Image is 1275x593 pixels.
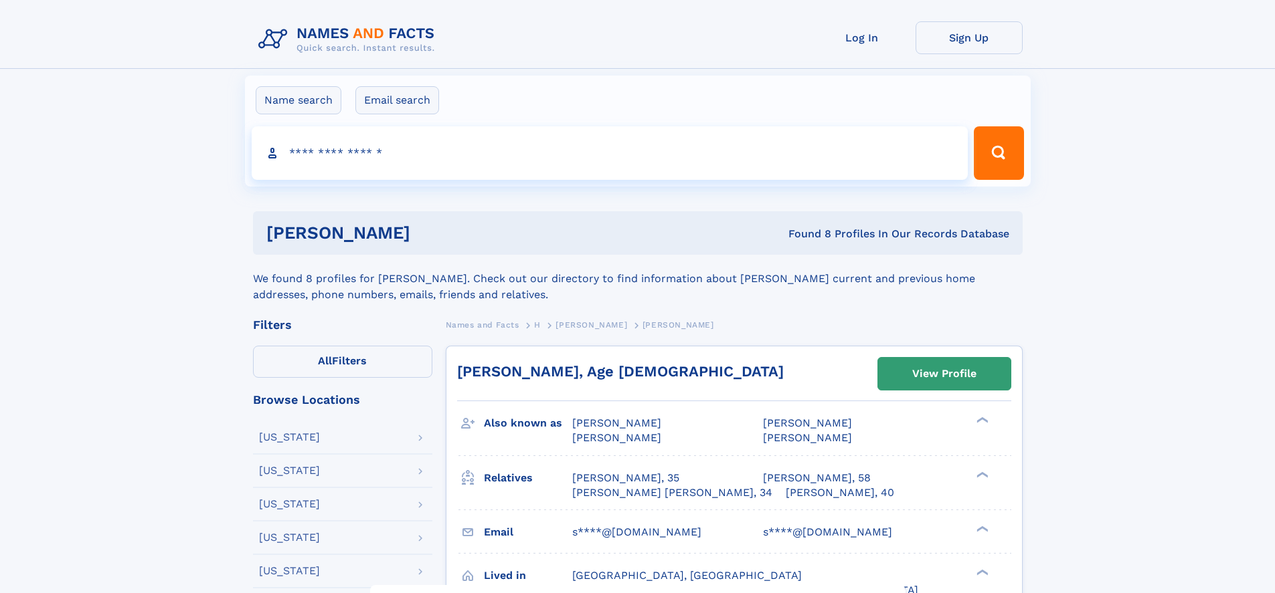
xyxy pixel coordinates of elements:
[572,569,802,582] span: [GEOGRAPHIC_DATA], [GEOGRAPHIC_DATA]
[253,394,432,406] div: Browse Locations
[786,485,894,500] a: [PERSON_NAME], 40
[572,417,661,429] span: [PERSON_NAME]
[259,432,320,443] div: [US_STATE]
[556,316,627,333] a: [PERSON_NAME]
[572,431,661,444] span: [PERSON_NAME]
[457,363,784,380] a: [PERSON_NAME], Age [DEMOGRAPHIC_DATA]
[259,566,320,576] div: [US_STATE]
[763,471,871,485] a: [PERSON_NAME], 58
[973,416,989,425] div: ❯
[599,227,1009,241] div: Found 8 Profiles In Our Records Database
[484,467,572,489] h3: Relatives
[973,470,989,479] div: ❯
[534,316,541,333] a: H
[878,358,1011,390] a: View Profile
[253,319,432,331] div: Filters
[259,499,320,509] div: [US_STATE]
[266,225,600,241] h1: [PERSON_NAME]
[355,86,439,114] label: Email search
[484,564,572,587] h3: Lived in
[912,358,976,389] div: View Profile
[259,532,320,543] div: [US_STATE]
[253,346,432,378] label: Filters
[259,465,320,476] div: [US_STATE]
[973,568,989,576] div: ❯
[916,21,1023,54] a: Sign Up
[318,354,332,367] span: All
[534,320,541,330] span: H
[253,255,1023,303] div: We found 8 profiles for [PERSON_NAME]. Check out our directory to find information about [PERSON_...
[556,320,627,330] span: [PERSON_NAME]
[809,21,916,54] a: Log In
[484,521,572,544] h3: Email
[484,412,572,435] h3: Also known as
[763,417,852,429] span: [PERSON_NAME]
[973,524,989,533] div: ❯
[572,485,772,500] a: [PERSON_NAME] [PERSON_NAME], 34
[974,126,1023,180] button: Search Button
[446,316,519,333] a: Names and Facts
[572,471,679,485] a: [PERSON_NAME], 35
[643,320,714,330] span: [PERSON_NAME]
[256,86,341,114] label: Name search
[253,21,446,57] img: Logo Names and Facts
[763,431,852,444] span: [PERSON_NAME]
[252,126,968,180] input: search input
